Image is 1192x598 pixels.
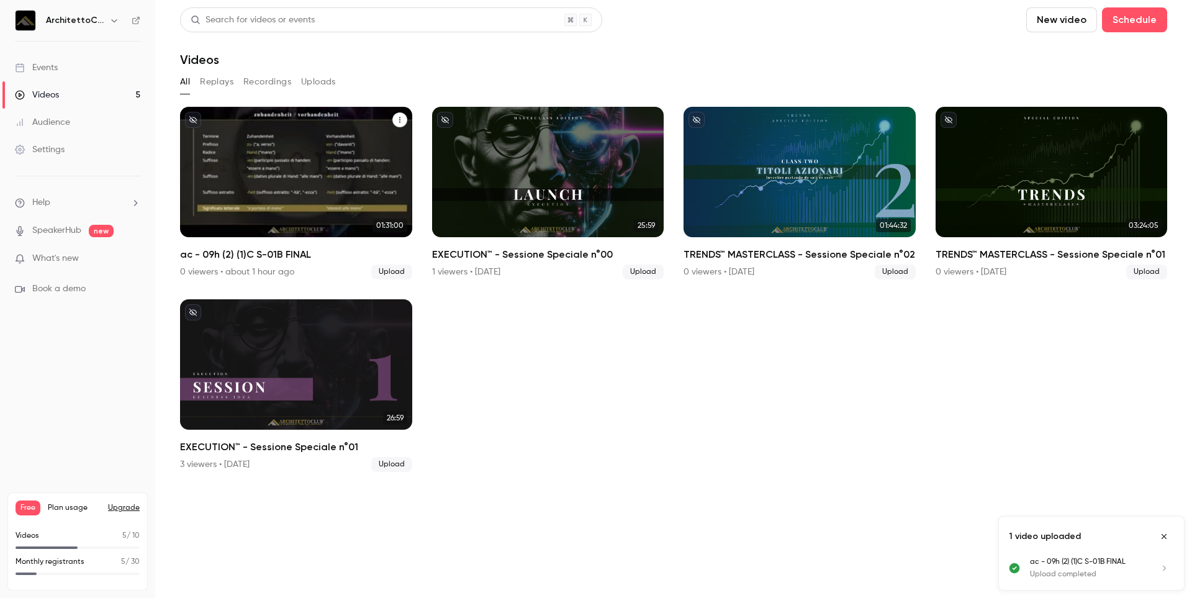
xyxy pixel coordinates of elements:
span: 5 [122,532,127,540]
span: 03:24:05 [1125,219,1162,232]
section: Videos [180,7,1167,591]
li: ac - 09h (2) (1)C S-01B FINAL [180,107,412,279]
span: 01:31:00 [372,219,407,232]
button: All [180,72,190,92]
p: Monthly registrants [16,556,84,568]
span: 5 [121,558,125,566]
li: help-dropdown-opener [15,196,140,209]
h2: TRENDS™ MASTERCLASS - Sessione Speciale n°02 [684,247,916,262]
div: 0 viewers • [DATE] [936,266,1006,278]
div: 3 viewers • [DATE] [180,458,250,471]
span: 25:59 [634,219,659,232]
button: Replays [200,72,233,92]
li: TRENDS™ MASTERCLASS - Sessione Speciale n°02 [684,107,916,279]
div: Audience [15,116,70,129]
p: 1 video uploaded [1009,530,1081,543]
a: 01:31:00ac - 09h (2) (1)C S-01B FINAL0 viewers • about 1 hour agoUpload [180,107,412,279]
span: Free [16,501,40,515]
div: 1 viewers • [DATE] [432,266,500,278]
span: 26:59 [383,411,407,425]
button: unpublished [185,112,201,128]
h2: EXECUTION™ - Sessione Speciale n°00 [432,247,664,262]
div: Events [15,61,58,74]
p: Upload completed [1030,569,1144,580]
a: 26:59EXECUTION™ - Sessione Speciale n°013 viewers • [DATE]Upload [180,299,412,472]
a: 03:24:05TRENDS™ MASTERCLASS - Sessione Speciale n°010 viewers • [DATE]Upload [936,107,1168,279]
span: Book a demo [32,283,86,296]
h6: ArchitettoClub [46,14,104,27]
img: ArchitettoClub [16,11,35,30]
button: unpublished [941,112,957,128]
p: / 30 [121,556,140,568]
span: Upload [623,265,664,279]
li: EXECUTION™ - Sessione Speciale n°00 [432,107,664,279]
button: unpublished [437,112,453,128]
span: Upload [371,265,412,279]
button: Schedule [1102,7,1167,32]
a: ac - 09h (2) (1)C S-01B FINALUpload completed [1030,556,1174,580]
p: ac - 09h (2) (1)C S-01B FINAL [1030,556,1144,568]
span: Upload [875,265,916,279]
a: 01:44:32TRENDS™ MASTERCLASS - Sessione Speciale n°020 viewers • [DATE]Upload [684,107,916,279]
button: Close uploads list [1154,527,1174,546]
h1: Videos [180,52,219,67]
button: New video [1026,7,1097,32]
div: 0 viewers • about 1 hour ago [180,266,294,278]
span: 01:44:32 [876,219,911,232]
button: unpublished [689,112,705,128]
button: Uploads [301,72,336,92]
a: 25:59EXECUTION™ - Sessione Speciale n°001 viewers • [DATE]Upload [432,107,664,279]
p: / 10 [122,530,140,541]
span: What's new [32,252,79,265]
ul: Uploads list [999,556,1184,590]
h2: TRENDS™ MASTERCLASS - Sessione Speciale n°01 [936,247,1168,262]
a: SpeakerHub [32,224,81,237]
li: EXECUTION™ - Sessione Speciale n°01 [180,299,412,472]
button: Upgrade [108,503,140,513]
ul: Videos [180,107,1167,472]
button: Recordings [243,72,291,92]
p: Videos [16,530,39,541]
div: Settings [15,143,65,156]
span: Upload [1126,265,1167,279]
div: Videos [15,89,59,101]
h2: ac - 09h (2) (1)C S-01B FINAL [180,247,412,262]
span: Upload [371,457,412,472]
div: 0 viewers • [DATE] [684,266,754,278]
h2: EXECUTION™ - Sessione Speciale n°01 [180,440,412,455]
span: Help [32,196,50,209]
span: new [89,225,114,237]
button: unpublished [185,304,201,320]
div: Search for videos or events [191,14,315,27]
span: Plan usage [48,503,101,513]
li: TRENDS™ MASTERCLASS - Sessione Speciale n°01 [936,107,1168,279]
